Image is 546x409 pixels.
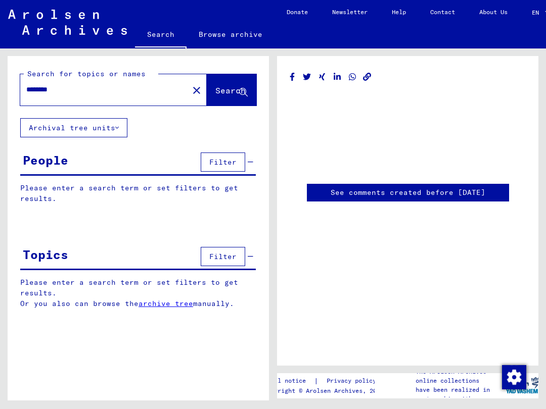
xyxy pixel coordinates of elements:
button: Copy link [362,71,373,83]
a: See comments created before [DATE] [331,187,485,198]
span: EN [532,9,543,16]
p: Copyright © Arolsen Archives, 2021 [263,386,388,395]
img: Arolsen_neg.svg [8,10,127,35]
div: Change consent [502,365,526,389]
button: Filter [201,152,245,172]
a: Search [135,22,187,48]
p: The Arolsen Archives online collections [416,367,506,385]
button: Filter [201,247,245,266]
img: Change consent [502,365,526,389]
a: Browse archive [187,22,275,46]
a: archive tree [139,299,193,308]
button: Share on Facebook [287,71,298,83]
p: have been realized in partnership with [416,385,506,403]
a: Privacy policy [318,376,388,386]
button: Archival tree units [20,118,127,137]
button: Share on LinkedIn [332,71,343,83]
a: Legal notice [263,376,314,386]
button: Share on Twitter [302,71,312,83]
span: Search [215,85,246,95]
span: Filter [209,252,237,261]
button: Clear [187,80,207,100]
p: Please enter a search term or set filters to get results. Or you also can browse the manually. [20,277,256,309]
span: Filter [209,158,237,167]
button: Share on Xing [317,71,328,83]
mat-icon: close [191,84,203,96]
button: Search [207,74,256,106]
button: Share on WhatsApp [347,71,358,83]
mat-label: Search for topics or names [27,69,146,78]
div: Topics [23,245,68,264]
div: | [263,376,388,386]
div: People [23,151,68,169]
p: Please enter a search term or set filters to get results. [20,183,256,204]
